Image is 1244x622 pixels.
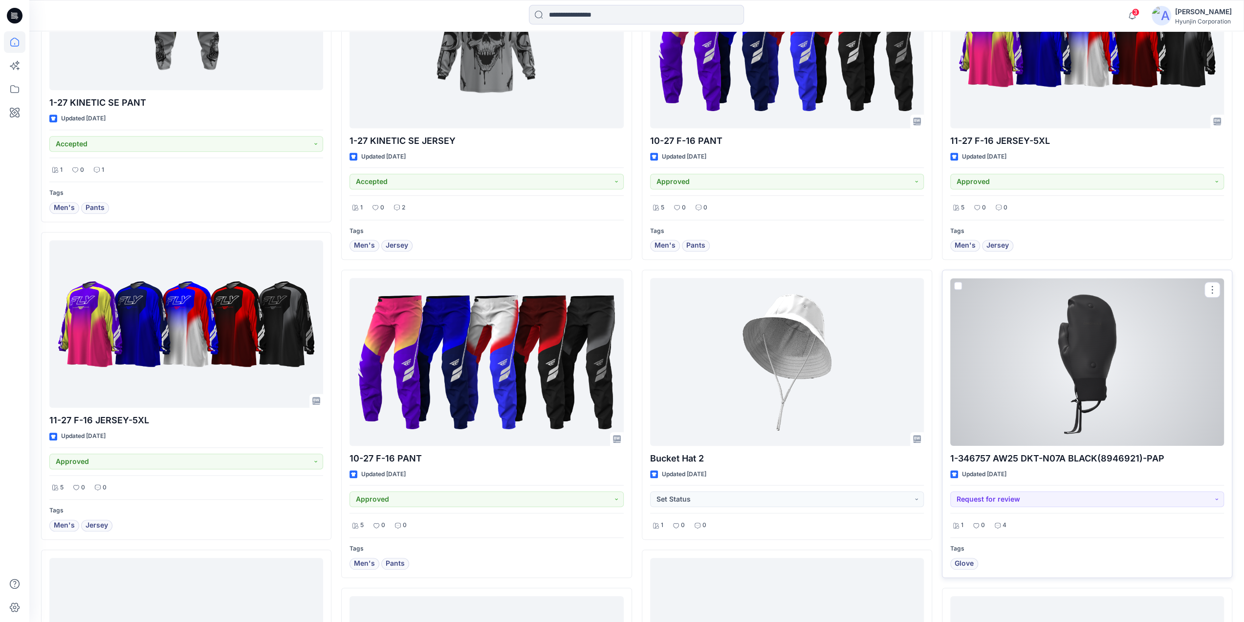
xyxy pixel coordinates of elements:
p: Updated [DATE] [962,152,1006,162]
p: Tags [49,506,323,516]
p: 5 [360,520,364,530]
p: 0 [982,203,986,213]
span: 3 [1132,8,1139,16]
span: Men's [955,240,976,252]
p: 11-27 F-16 JERSEY-5XL [950,134,1224,148]
a: 10-27 F-16 PANT [349,278,623,446]
p: Tags [349,226,623,236]
span: Jersey [386,240,408,252]
a: 11-27 F-16 JERSEY-5XL [49,240,323,408]
p: 0 [1004,203,1007,213]
span: Jersey [86,520,108,531]
p: 0 [381,520,385,530]
p: 0 [380,203,384,213]
p: Tags [950,226,1224,236]
span: Men's [354,558,375,570]
p: 0 [703,203,707,213]
span: Pants [686,240,705,252]
p: 0 [681,520,685,530]
p: 1-27 KINETIC SE PANT [49,96,323,110]
p: Tags [349,544,623,554]
a: Bucket Hat 2 [650,278,924,446]
img: avatar [1152,6,1171,25]
p: 0 [702,520,706,530]
p: 1 [102,165,104,175]
p: Bucket Hat 2 [650,452,924,465]
p: 0 [682,203,686,213]
p: 2 [402,203,405,213]
p: 1 [961,520,963,530]
span: Men's [655,240,676,252]
p: 0 [103,483,107,493]
p: 5 [961,203,964,213]
span: Men's [54,520,75,531]
p: 1-27 KINETIC SE JERSEY [349,134,623,148]
span: Jersey [986,240,1009,252]
p: 0 [81,483,85,493]
p: Tags [950,544,1224,554]
p: 4 [1003,520,1006,530]
p: Tags [650,226,924,236]
p: 5 [661,203,664,213]
p: 0 [403,520,407,530]
p: 1 [661,520,663,530]
span: Men's [354,240,375,252]
p: Updated [DATE] [61,114,106,124]
p: Updated [DATE] [662,152,706,162]
p: Updated [DATE] [962,469,1006,480]
p: 11-27 F-16 JERSEY-5XL [49,414,323,427]
p: Updated [DATE] [361,469,406,480]
p: 1-346757 AW25 DKT-N07A BLACK(8946921)-PAP [950,452,1224,465]
p: 1 [360,203,363,213]
p: 0 [80,165,84,175]
p: 0 [981,520,985,530]
span: Pants [386,558,405,570]
span: Men's [54,202,75,214]
p: Updated [DATE] [361,152,406,162]
p: Updated [DATE] [662,469,706,480]
a: 1-346757 AW25 DKT-N07A BLACK(8946921)-PAP [950,278,1224,446]
p: Tags [49,188,323,198]
p: 5 [60,483,64,493]
p: 10-27 F-16 PANT [349,452,623,465]
p: 10-27 F-16 PANT [650,134,924,148]
div: [PERSON_NAME] [1175,6,1232,18]
div: Hyunjin Corporation [1175,18,1232,25]
span: Pants [86,202,105,214]
span: Glove [955,558,974,570]
p: Updated [DATE] [61,431,106,441]
p: 1 [60,165,63,175]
